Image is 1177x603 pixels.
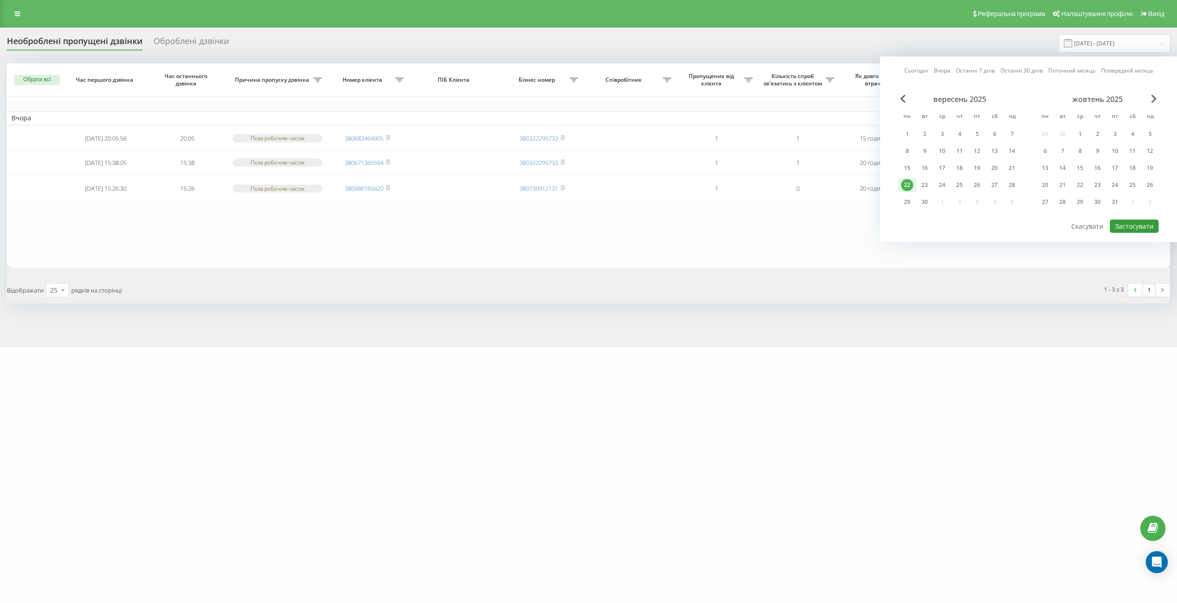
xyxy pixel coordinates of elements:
abbr: четвер [1091,110,1104,124]
td: 1 [757,152,839,174]
div: пт 24 жовт 2025 р. [1106,178,1124,192]
a: 1 [1142,284,1156,297]
abbr: п’ятниця [1108,110,1122,124]
span: Реферальна програма [978,10,1046,17]
div: 6 [988,128,1000,140]
div: 1 - 3 з 3 [1104,285,1124,294]
button: Обрати всі [14,75,60,85]
div: пт 31 жовт 2025 р. [1106,195,1124,209]
div: нд 26 жовт 2025 р. [1141,178,1159,192]
div: 5 [971,128,983,140]
div: вт 14 жовт 2025 р. [1054,161,1071,175]
span: Next Month [1151,95,1157,103]
div: вт 30 вер 2025 р. [916,195,933,209]
span: Як довго дзвінок втрачено [847,73,912,87]
abbr: субота [988,110,1001,124]
td: 1 [676,127,757,150]
div: 28 [1057,196,1068,208]
div: вересень 2025 [898,95,1021,104]
div: нд 28 вер 2025 р. [1003,178,1021,192]
div: вт 28 жовт 2025 р. [1054,195,1071,209]
span: рядків на сторінці [71,286,122,294]
abbr: понеділок [900,110,914,124]
abbr: понеділок [1038,110,1052,124]
div: 11 [1126,145,1138,157]
div: 26 [971,179,983,191]
td: [DATE] 20:05:56 [65,127,147,150]
span: Час першого дзвінка [73,76,138,84]
div: 24 [936,179,948,191]
div: 13 [1039,162,1051,174]
span: Час останнього дзвінка [154,73,219,87]
abbr: неділя [1143,110,1157,124]
div: нд 12 жовт 2025 р. [1141,144,1159,158]
div: ср 17 вер 2025 р. [933,161,951,175]
div: 7 [1057,145,1068,157]
div: 19 [1144,162,1156,174]
div: нд 7 вер 2025 р. [1003,127,1021,141]
div: нд 5 жовт 2025 р. [1141,127,1159,141]
div: 19 [971,162,983,174]
div: 15 [901,162,913,174]
div: 3 [1109,128,1121,140]
div: 18 [954,162,966,174]
div: Open Intercom Messenger [1146,551,1168,573]
div: 14 [1006,145,1018,157]
td: 15:26 [147,175,228,201]
span: Вихід [1148,10,1165,17]
div: сб 27 вер 2025 р. [986,178,1003,192]
div: ср 15 жовт 2025 р. [1071,161,1089,175]
div: 28 [1006,179,1018,191]
a: Вчора [934,66,950,75]
div: 29 [901,196,913,208]
div: пн 27 жовт 2025 р. [1036,195,1054,209]
div: Поза робочим часом [233,185,322,192]
div: сб 20 вер 2025 р. [986,161,1003,175]
div: сб 11 жовт 2025 р. [1124,144,1141,158]
a: 380986163420 [345,184,383,192]
div: 26 [1144,179,1156,191]
div: 9 [1091,145,1103,157]
div: чт 4 вер 2025 р. [951,127,968,141]
div: пн 13 жовт 2025 р. [1036,161,1054,175]
abbr: вівторок [1056,110,1069,124]
div: нд 14 вер 2025 р. [1003,144,1021,158]
div: 27 [988,179,1000,191]
td: Вчора [7,111,1170,125]
a: Останні 7 днів [956,66,995,75]
div: ср 8 жовт 2025 р. [1071,144,1089,158]
div: 10 [1109,145,1121,157]
div: 27 [1039,196,1051,208]
td: 1 [676,152,757,174]
div: ср 29 жовт 2025 р. [1071,195,1089,209]
div: 16 [1091,162,1103,174]
div: 1 [1074,128,1086,140]
a: Останні 30 днів [1000,66,1043,75]
div: 18 [1126,162,1138,174]
div: 22 [901,179,913,191]
div: пт 5 вер 2025 р. [968,127,986,141]
div: 29 [1074,196,1086,208]
div: Необроблені пропущені дзвінки [7,36,143,51]
abbr: субота [1126,110,1139,124]
abbr: п’ятниця [970,110,984,124]
div: ср 3 вер 2025 р. [933,127,951,141]
div: нд 19 жовт 2025 р. [1141,161,1159,175]
div: вт 2 вер 2025 р. [916,127,933,141]
div: ср 24 вер 2025 р. [933,178,951,192]
td: 15 годин тому [839,127,920,150]
div: 13 [988,145,1000,157]
div: Оброблені дзвінки [154,36,229,51]
div: 25 [954,179,966,191]
div: пт 3 жовт 2025 р. [1106,127,1124,141]
div: чт 2 жовт 2025 р. [1089,127,1106,141]
div: 9 [919,145,931,157]
span: Пропущених від клієнта [680,73,744,87]
div: 3 [936,128,948,140]
a: 380683464905 [345,134,383,142]
div: вт 16 вер 2025 р. [916,161,933,175]
div: пт 10 жовт 2025 р. [1106,144,1124,158]
a: Попередній місяць [1101,66,1153,75]
div: ср 22 жовт 2025 р. [1071,178,1089,192]
span: Відображати [7,286,44,294]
